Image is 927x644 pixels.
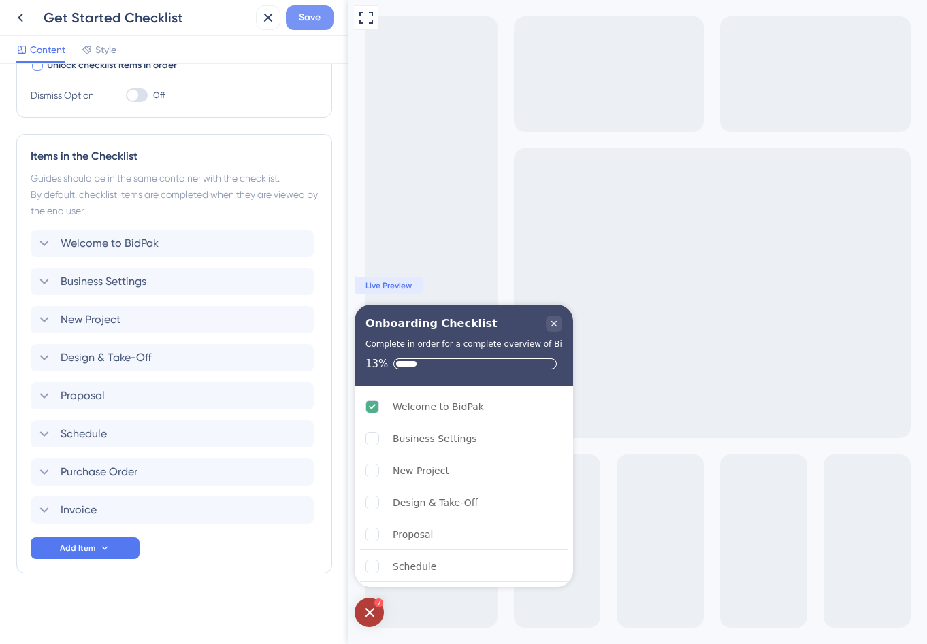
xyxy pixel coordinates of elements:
[95,41,116,58] span: Style
[44,399,135,415] div: Welcome to BidPak
[31,537,140,559] button: Add Item
[44,526,84,543] div: Proposal
[299,10,321,26] span: Save
[60,543,95,554] span: Add Item
[61,388,105,404] span: Proposal
[44,494,129,511] div: Design & Take-Off
[47,57,177,73] span: Unlock checklist items in order
[12,392,219,422] div: Welcome to BidPak is complete.
[6,305,225,587] div: Checklist Container
[12,552,219,582] div: Schedule is incomplete.
[61,273,146,290] span: Business Settings
[17,316,149,332] div: Onboarding Checklist
[61,350,152,366] span: Design & Take-Off
[31,170,318,219] div: Guides should be in the same container with the checklist. By default, checklist items are comple...
[61,464,137,480] span: Purchase Order
[12,488,219,518] div: Design & Take-Off is incomplete.
[12,424,219,454] div: Business Settings is incomplete.
[44,430,129,447] div: Business Settings
[6,386,225,588] div: Checklist items
[61,311,120,328] span: New Project
[17,358,39,370] div: 13%
[61,426,107,442] span: Schedule
[44,558,88,575] div: Schedule
[30,41,65,58] span: Content
[61,502,97,518] span: Invoice
[12,456,219,486] div: New Project is incomplete.
[31,148,318,165] div: Items in the Checklist
[44,462,101,479] div: New Project
[197,316,214,332] div: Close Checklist
[6,598,35,627] div: Open Checklist, remaining modules: 7
[17,280,63,291] span: Live Preview
[12,520,219,550] div: Proposal is incomplete.
[153,90,165,101] span: Off
[17,337,236,351] div: Complete in order for a complete overview of BidPak!
[26,598,35,607] div: 7
[286,5,334,30] button: Save
[31,87,99,103] div: Dismiss Option
[44,8,250,27] div: Get Started Checklist
[12,583,219,614] div: Purchase Order is incomplete.
[61,235,159,252] span: Welcome to BidPak
[17,358,214,370] div: Checklist progress: 13%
